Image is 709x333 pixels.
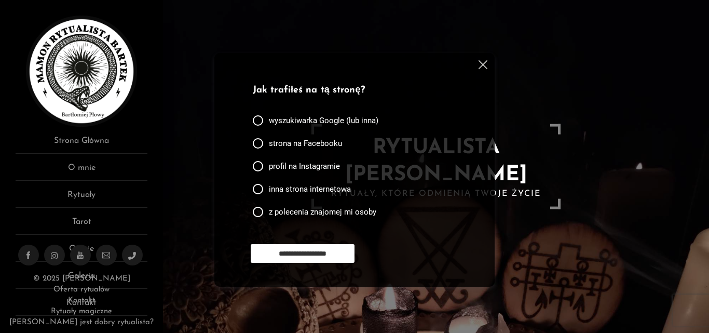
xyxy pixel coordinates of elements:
[16,162,147,181] a: O mnie
[269,161,340,171] span: profil na Instagramie
[51,308,112,315] a: Rytuały magiczne
[16,216,147,235] a: Tarot
[26,16,137,127] img: Rytualista Bartek
[16,189,147,208] a: Rytuały
[9,318,154,326] a: [PERSON_NAME] jest dobry rytualista?
[16,135,147,154] a: Strona Główna
[53,286,110,294] a: Oferta rytuałów
[253,84,452,98] p: Jak trafiłeś na tą stronę?
[269,115,378,126] span: wyszukiwarka Google (lub inna)
[68,297,95,304] a: Kontakt
[479,60,487,69] img: cross.svg
[269,184,351,194] span: inna strona internetowa
[269,207,376,217] span: z polecenia znajomej mi osoby
[269,138,342,149] span: strona na Facebooku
